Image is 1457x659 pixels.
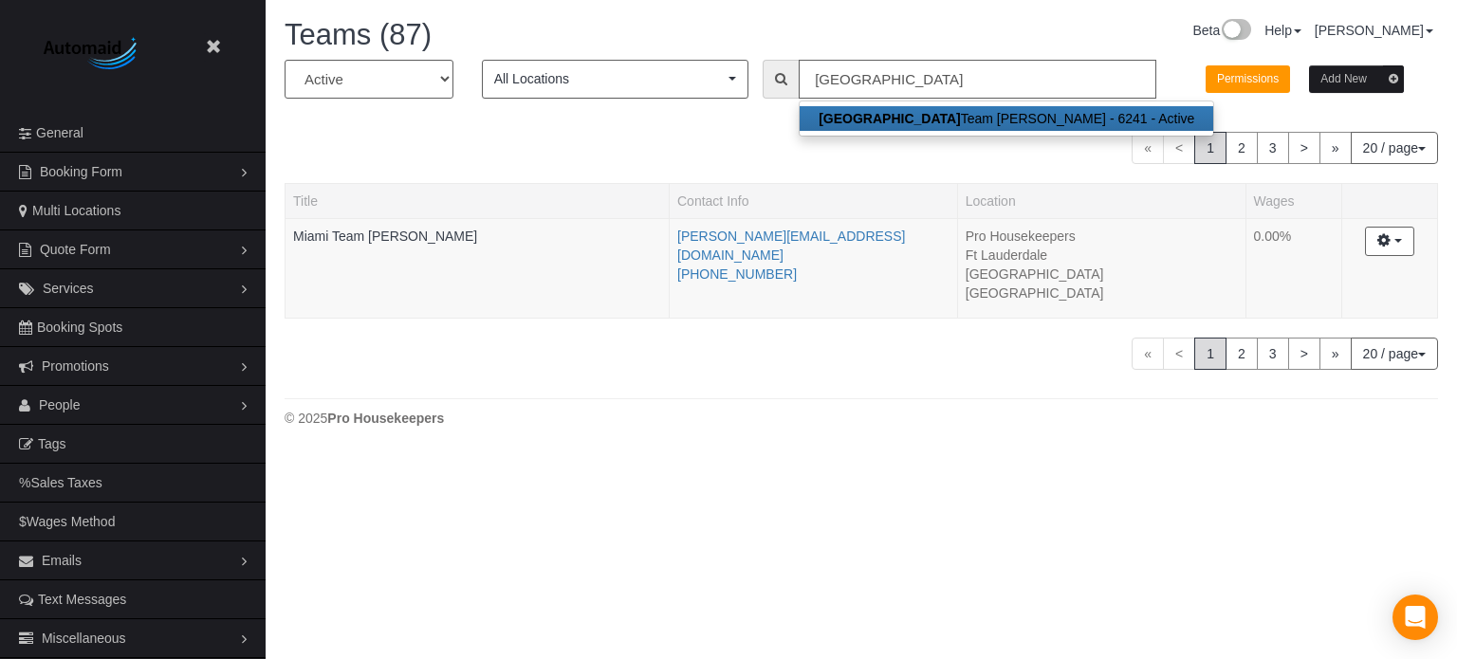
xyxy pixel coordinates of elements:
a: > [1288,132,1320,164]
td: Wages [1245,218,1341,319]
span: < [1163,132,1195,164]
strong: Pro Housekeepers [327,411,444,426]
th: Title [286,183,670,218]
strong: [GEOGRAPHIC_DATA] [819,111,961,126]
span: Teams (87) [285,18,432,51]
span: Text Messages [38,592,126,607]
div: © 2025 [285,409,1438,428]
span: Booking Form [40,164,122,179]
a: Beta [1192,23,1251,38]
span: Multi Locations [32,203,120,218]
a: Help [1264,23,1301,38]
span: « [1132,338,1164,370]
li: [GEOGRAPHIC_DATA] [966,265,1238,284]
span: Miscellaneous [42,631,126,646]
a: » [1319,132,1352,164]
a: > [1288,338,1320,370]
td: Contact Info [670,218,958,319]
span: Emails [42,553,82,568]
span: General [36,125,83,140]
span: Tags [38,436,66,451]
a: 2 [1226,338,1258,370]
span: Wages Method [27,514,116,529]
a: [PERSON_NAME] [1315,23,1433,38]
div: Open Intercom Messenger [1392,595,1438,640]
li: Ft Lauderdale [966,246,1238,265]
img: New interface [1220,19,1251,44]
input: Enter the first 3 letters of the name to search [799,60,1156,99]
a: [GEOGRAPHIC_DATA]Team [PERSON_NAME] - 6241 - Active [800,106,1213,131]
span: All Locations [494,69,725,88]
th: Contact Info [670,183,958,218]
img: Automaid Logo [33,33,152,76]
span: « [1132,132,1164,164]
span: People [39,397,81,412]
button: Add New [1309,65,1404,93]
a: 3 [1257,338,1289,370]
td: Title [286,218,670,319]
span: 1 [1194,338,1226,370]
a: [PHONE_NUMBER] [677,266,797,282]
button: All Locations [482,60,749,99]
div: Tags [293,246,661,250]
li: [GEOGRAPHIC_DATA] [966,284,1238,302]
a: [PERSON_NAME][EMAIL_ADDRESS][DOMAIN_NAME] [677,229,905,263]
a: » [1319,338,1352,370]
span: Quote Form [40,242,111,257]
button: 20 / page [1351,338,1438,370]
span: Promotions [42,358,109,374]
nav: Pagination navigation [1132,132,1438,164]
th: Location [957,183,1245,218]
span: Services [43,281,94,296]
a: Miami Team [PERSON_NAME] [293,229,477,244]
nav: Pagination navigation [1132,338,1438,370]
span: < [1163,338,1195,370]
li: Pro Housekeepers [966,227,1238,246]
button: Permissions [1206,65,1290,93]
span: Booking Spots [37,320,122,335]
span: 1 [1194,132,1226,164]
a: 3 [1257,132,1289,164]
td: Location [957,218,1245,319]
a: 2 [1226,132,1258,164]
span: Sales Taxes [30,475,101,490]
button: 20 / page [1351,132,1438,164]
th: Wages [1245,183,1341,218]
